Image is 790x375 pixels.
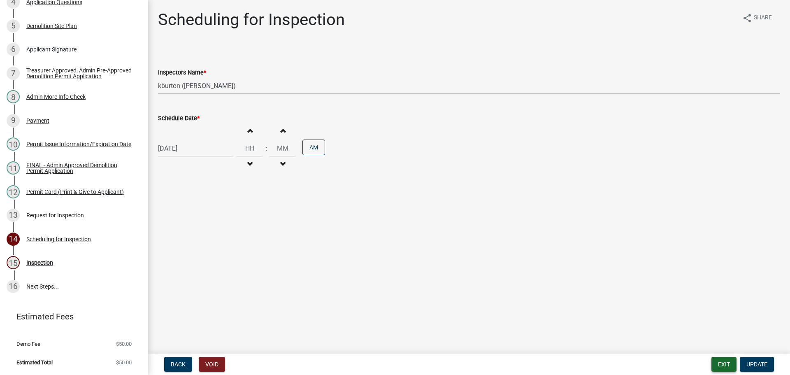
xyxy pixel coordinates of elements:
[746,361,767,368] span: Update
[26,68,135,79] div: Treasurer Approved, Admin Pre-Approved Demolition Permit Application
[199,357,225,372] button: Void
[16,360,53,365] span: Estimated Total
[7,90,20,103] div: 8
[158,10,345,30] h1: Scheduling for Inspection
[237,140,263,157] input: Hours
[7,209,20,222] div: 13
[736,10,778,26] button: shareShare
[742,13,752,23] i: share
[7,19,20,33] div: 5
[26,23,77,29] div: Demolition Site Plan
[171,361,186,368] span: Back
[26,47,77,52] div: Applicant Signature
[26,260,53,266] div: Inspection
[26,94,86,100] div: Admin More Info Check
[263,144,270,154] div: :
[26,236,91,242] div: Scheduling for Inspection
[7,137,20,151] div: 10
[26,141,131,147] div: Permit Issue Information/Expiration Date
[7,114,20,127] div: 9
[7,280,20,293] div: 16
[7,161,20,175] div: 11
[164,357,192,372] button: Back
[740,357,774,372] button: Update
[270,140,296,157] input: Minutes
[7,185,20,198] div: 12
[7,43,20,56] div: 6
[116,360,132,365] span: $50.00
[26,189,124,195] div: Permit Card (Print & Give to Applicant)
[26,162,135,174] div: FINAL - Admin Approved Demolition Permit Application
[26,118,49,123] div: Payment
[158,70,206,76] label: Inspectors Name
[158,140,233,157] input: mm/dd/yyyy
[158,116,200,121] label: Schedule Date
[116,341,132,347] span: $50.00
[26,212,84,218] div: Request for Inspection
[7,233,20,246] div: 14
[7,308,135,325] a: Estimated Fees
[754,13,772,23] span: Share
[302,140,325,155] button: AM
[7,67,20,80] div: 7
[16,341,40,347] span: Demo Fee
[711,357,737,372] button: Exit
[7,256,20,269] div: 15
